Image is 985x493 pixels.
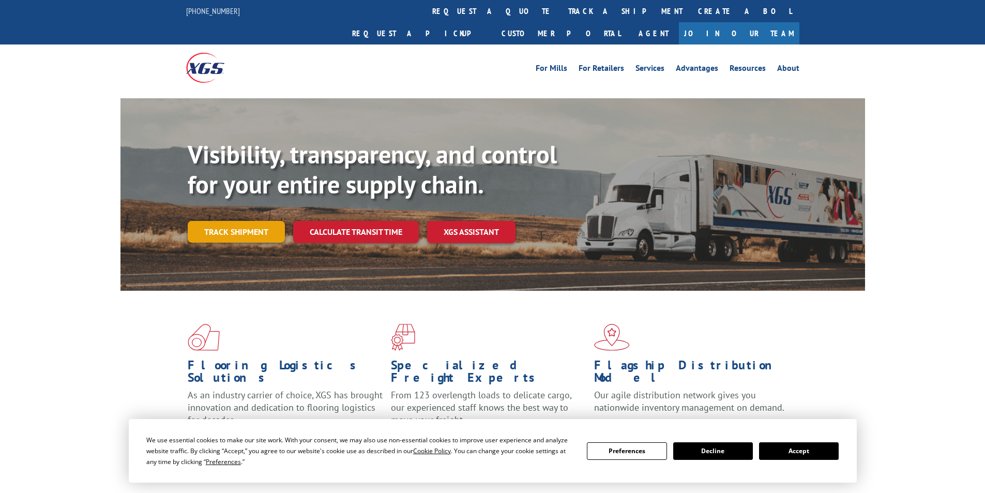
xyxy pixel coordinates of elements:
a: Track shipment [188,221,285,243]
div: We use essential cookies to make our site work. With your consent, we may also use non-essential ... [146,435,574,467]
h1: Specialized Freight Experts [391,359,586,389]
a: For Mills [536,64,567,76]
img: xgs-icon-total-supply-chain-intelligence-red [188,324,220,351]
span: Our agile distribution network gives you nationwide inventory management on demand. [594,389,784,413]
button: Decline [673,442,753,460]
a: About [777,64,799,76]
a: Advantages [676,64,718,76]
span: As an industry carrier of choice, XGS has brought innovation and dedication to flooring logistics... [188,389,383,426]
a: [PHONE_NUMBER] [186,6,240,16]
h1: Flooring Logistics Solutions [188,359,383,389]
span: Cookie Policy [413,446,451,455]
a: Services [635,64,664,76]
a: Join Our Team [679,22,799,44]
a: Agent [628,22,679,44]
h1: Flagship Distribution Model [594,359,790,389]
a: Request a pickup [344,22,494,44]
a: XGS ASSISTANT [427,221,516,243]
a: Customer Portal [494,22,628,44]
button: Preferences [587,442,666,460]
button: Accept [759,442,839,460]
img: xgs-icon-flagship-distribution-model-red [594,324,630,351]
a: For Retailers [579,64,624,76]
div: Cookie Consent Prompt [129,419,857,483]
p: From 123 overlength loads to delicate cargo, our experienced staff knows the best way to move you... [391,389,586,435]
span: Preferences [206,457,241,466]
a: Calculate transit time [293,221,419,243]
a: Resources [730,64,766,76]
img: xgs-icon-focused-on-flooring-red [391,324,415,351]
b: Visibility, transparency, and control for your entire supply chain. [188,138,557,200]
